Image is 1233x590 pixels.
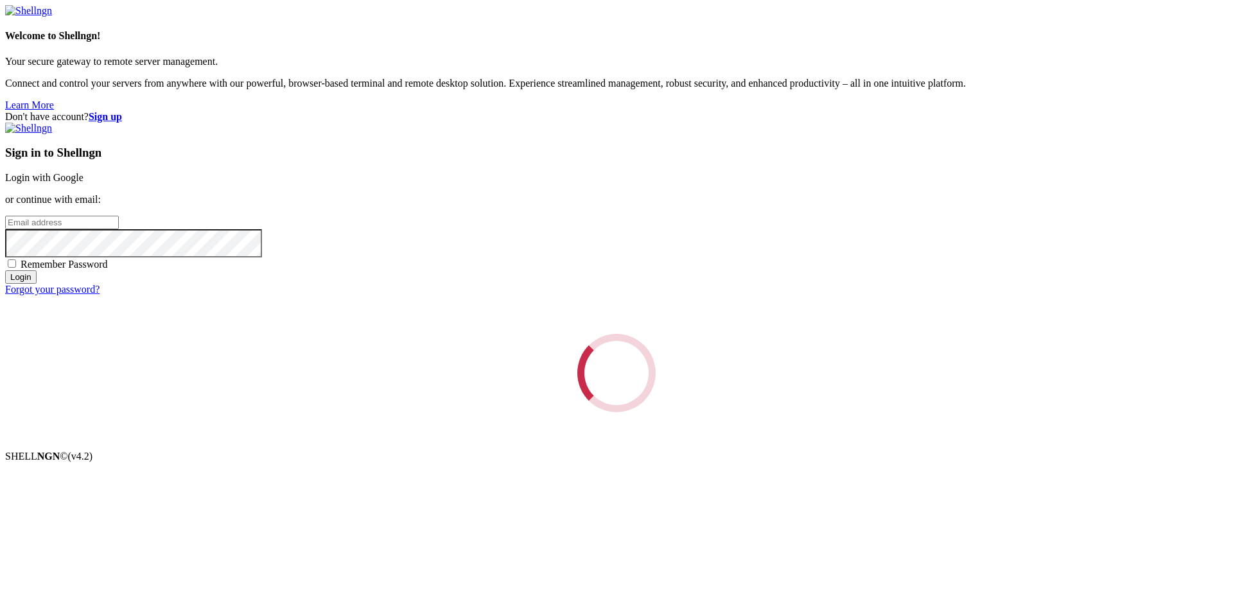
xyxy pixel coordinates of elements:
div: Loading... [577,334,656,412]
div: Don't have account? [5,111,1228,123]
a: Learn More [5,100,54,110]
h4: Welcome to Shellngn! [5,30,1228,42]
p: Connect and control your servers from anywhere with our powerful, browser-based terminal and remo... [5,78,1228,89]
input: Login [5,270,37,284]
span: 4.2.0 [68,451,93,462]
input: Email address [5,216,119,229]
span: Remember Password [21,259,108,270]
input: Remember Password [8,259,16,268]
a: Forgot your password? [5,284,100,295]
h3: Sign in to Shellngn [5,146,1228,160]
b: NGN [37,451,60,462]
img: Shellngn [5,5,52,17]
p: Your secure gateway to remote server management. [5,56,1228,67]
span: SHELL © [5,451,92,462]
a: Login with Google [5,172,83,183]
p: or continue with email: [5,194,1228,205]
img: Shellngn [5,123,52,134]
a: Sign up [89,111,122,122]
